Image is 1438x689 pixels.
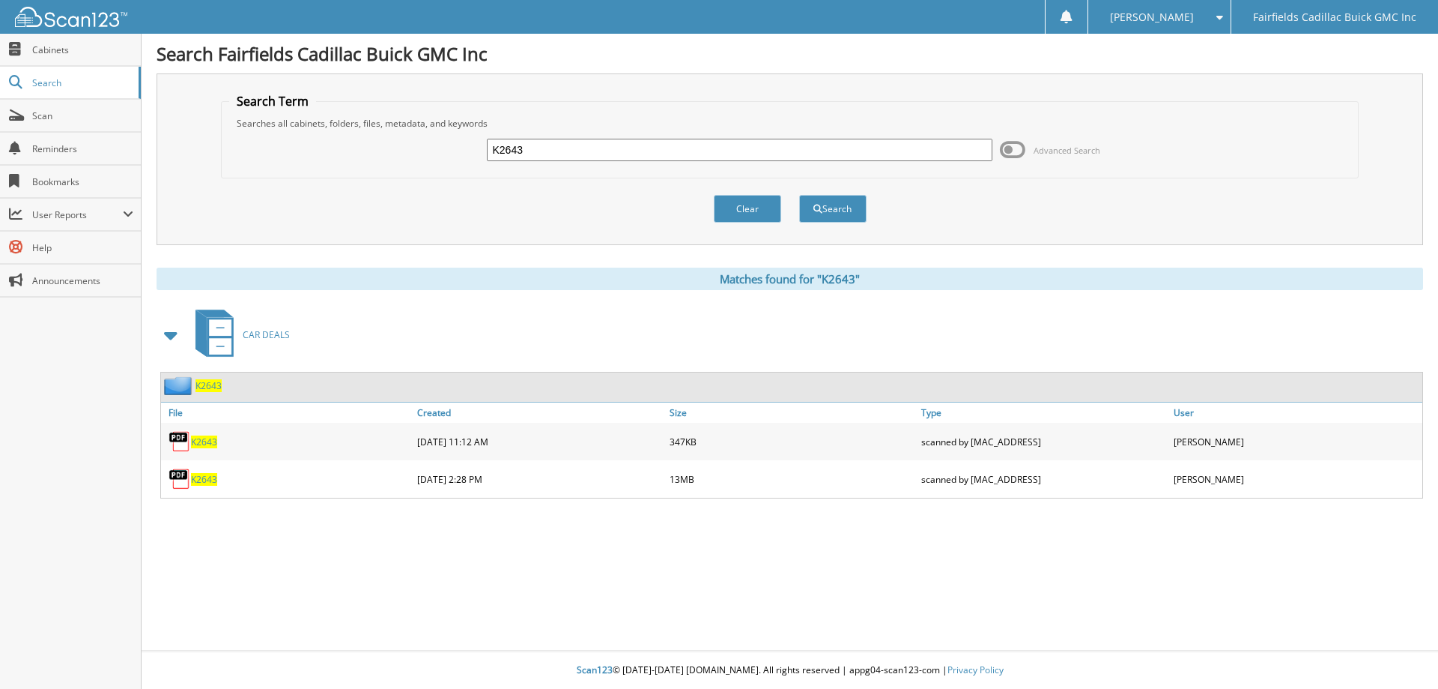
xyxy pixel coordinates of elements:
button: Clear [714,195,781,223]
div: [PERSON_NAME] [1170,427,1422,457]
span: User Reports [32,208,123,221]
a: Privacy Policy [947,664,1004,676]
span: Scan123 [577,664,613,676]
span: Bookmarks [32,175,133,188]
div: [DATE] 2:28 PM [413,464,666,494]
div: 347KB [666,427,918,457]
button: Search [799,195,867,223]
span: Fairfields Cadillac Buick GMC Inc [1253,13,1416,22]
a: Size [666,403,918,423]
a: CAR DEALS [186,305,290,364]
a: User [1170,403,1422,423]
div: scanned by [MAC_ADDRESS] [917,427,1170,457]
div: [PERSON_NAME] [1170,464,1422,494]
img: PDF.png [169,430,191,453]
legend: Search Term [229,93,316,109]
span: Scan [32,109,133,122]
a: File [161,403,413,423]
img: folder2.png [164,376,195,395]
img: PDF.png [169,468,191,490]
div: © [DATE]-[DATE] [DOMAIN_NAME]. All rights reserved | appg04-scan123-com | [142,652,1438,689]
span: Help [32,241,133,254]
div: [DATE] 11:12 AM [413,427,666,457]
span: Announcements [32,274,133,287]
a: Type [917,403,1170,423]
span: Search [32,76,131,89]
img: scan123-logo-white.svg [15,7,127,27]
span: Cabinets [32,43,133,56]
a: K2643 [195,379,222,392]
span: Reminders [32,142,133,155]
div: Searches all cabinets, folders, files, metadata, and keywords [229,117,1351,130]
h1: Search Fairfields Cadillac Buick GMC Inc [157,41,1423,66]
a: K2643 [191,473,217,486]
span: [PERSON_NAME] [1110,13,1194,22]
span: CAR DEALS [243,328,290,341]
div: scanned by [MAC_ADDRESS] [917,464,1170,494]
iframe: Chat Widget [1363,617,1438,689]
span: Advanced Search [1034,145,1100,156]
a: K2643 [191,436,217,448]
a: Created [413,403,666,423]
div: Matches found for "K2643" [157,268,1423,290]
div: 13MB [666,464,918,494]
